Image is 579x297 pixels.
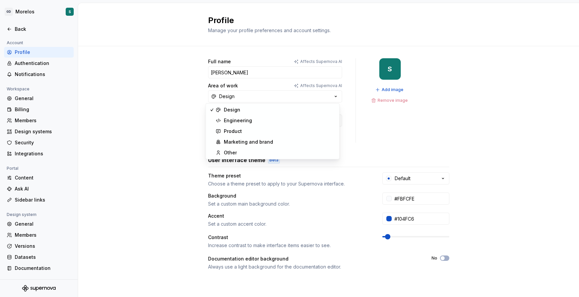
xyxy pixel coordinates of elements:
[208,221,370,227] div: Set a custom accent color.
[15,128,71,135] div: Design systems
[4,39,26,47] div: Account
[392,193,449,205] input: #FFFFFF
[1,4,76,19] button: GDMorelosS
[4,183,74,194] a: Ask AI
[4,58,74,69] a: Authentication
[4,219,74,229] a: General
[224,117,252,124] div: Engineering
[15,243,71,249] div: Versions
[15,117,71,124] div: Members
[224,139,273,145] div: Marketing and brand
[432,255,437,261] label: No
[382,87,403,92] span: Add image
[4,164,21,172] div: Portal
[15,232,71,238] div: Members
[4,263,74,274] a: Documentation
[4,47,74,58] a: Profile
[208,242,370,249] div: Increase contrast to make interface items easier to see.
[208,15,441,26] h2: Profile
[224,128,242,135] div: Product
[388,66,392,72] div: S
[208,255,288,262] div: Documentation editor background
[15,8,35,15] div: Morelos
[208,27,331,33] span: Manage your profile preferences and account settings.
[300,83,342,88] p: Affects Supernova AI
[208,201,370,207] div: Set a custom main background color.
[392,213,449,225] input: #104FC6
[15,254,71,261] div: Datasets
[268,157,280,163] div: Beta
[15,49,71,56] div: Profile
[208,213,224,219] div: Accent
[4,85,32,93] div: Workspace
[22,285,56,292] svg: Supernova Logo
[15,221,71,227] div: General
[4,104,74,115] a: Billing
[15,150,71,157] div: Integrations
[4,172,74,183] a: Content
[4,69,74,80] a: Notifications
[208,156,265,164] h3: User interface theme
[4,137,74,148] a: Security
[208,172,241,179] div: Theme preset
[15,60,71,67] div: Authentication
[15,71,71,78] div: Notifications
[5,8,13,16] div: GD
[15,197,71,203] div: Sidebar links
[208,234,228,241] div: Contrast
[15,174,71,181] div: Content
[224,149,237,156] div: Other
[4,24,74,34] a: Back
[208,180,370,187] div: Choose a theme preset to apply to your Supernova interface.
[382,172,449,184] button: Default
[219,93,235,100] div: Design
[4,252,74,263] a: Datasets
[69,9,71,14] div: S
[224,106,240,113] div: Design
[373,85,406,94] button: Add image
[208,264,420,270] div: Always use a light background for the documentation editor.
[15,265,71,272] div: Documentation
[4,211,39,219] div: Design system
[15,95,71,102] div: General
[15,106,71,113] div: Billing
[208,82,238,89] label: Area of work
[395,175,410,182] div: Default
[15,26,71,32] div: Back
[4,126,74,137] a: Design systems
[15,139,71,146] div: Security
[4,195,74,205] a: Sidebar links
[4,148,74,159] a: Integrations
[300,59,342,64] p: Affects Supernova AI
[4,230,74,240] a: Members
[4,93,74,104] a: General
[208,193,236,199] div: Background
[208,58,231,65] label: Full name
[4,241,74,251] a: Versions
[4,115,74,126] a: Members
[15,185,71,192] div: Ask AI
